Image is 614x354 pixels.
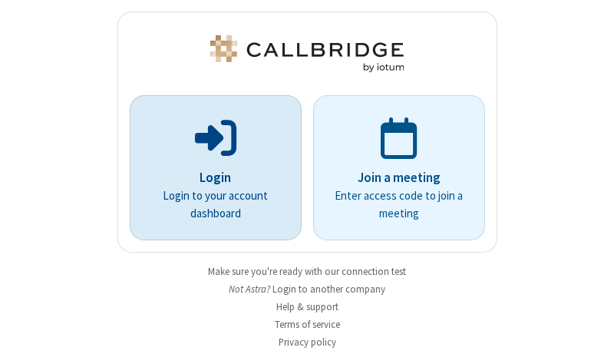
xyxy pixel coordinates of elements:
a: Make sure you're ready with our connection test [208,265,406,278]
a: Privacy policy [279,336,336,349]
p: Login [151,168,280,188]
a: Join a meetingEnter access code to join a meeting [313,95,485,240]
p: Enter access code to join a meeting [335,187,464,222]
button: LoginLogin to your account dashboard [130,95,302,240]
button: Login to another company [272,282,385,296]
p: Login to your account dashboard [151,187,280,222]
a: Help & support [276,300,338,313]
a: Terms of service [275,318,340,331]
p: Join a meeting [335,168,464,188]
li: Not Astra? [117,282,497,296]
img: Astra [207,35,407,72]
